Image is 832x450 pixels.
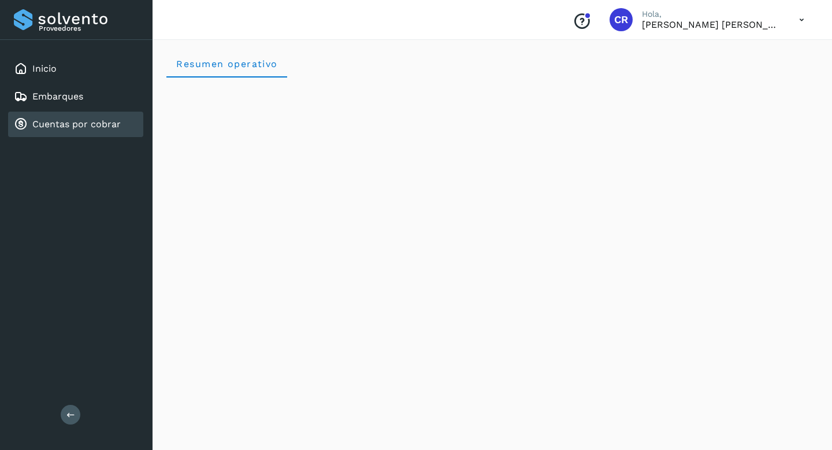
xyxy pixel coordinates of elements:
[642,19,781,30] p: CARLOS RODOLFO BELLI PEDRAZA
[32,91,83,102] a: Embarques
[39,24,139,32] p: Proveedores
[32,63,57,74] a: Inicio
[8,56,143,82] div: Inicio
[642,9,781,19] p: Hola,
[32,119,121,130] a: Cuentas por cobrar
[8,112,143,137] div: Cuentas por cobrar
[8,84,143,109] div: Embarques
[176,58,278,69] span: Resumen operativo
